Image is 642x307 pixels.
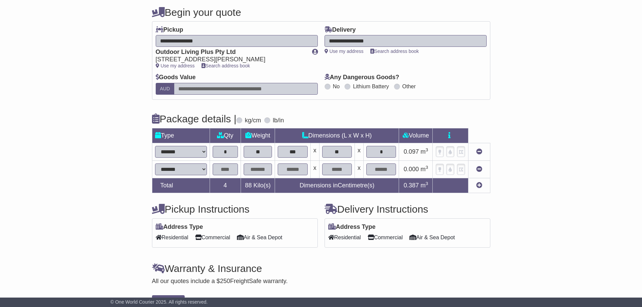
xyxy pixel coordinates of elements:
[328,232,361,243] span: Residential
[476,182,482,189] a: Add new item
[476,166,482,173] a: Remove this item
[156,26,183,34] label: Pickup
[273,117,284,124] label: lb/in
[333,83,340,90] label: No
[421,148,428,155] span: m
[310,160,319,178] td: x
[476,148,482,155] a: Remove this item
[325,26,356,34] label: Delivery
[241,178,275,193] td: Kilo(s)
[426,181,428,186] sup: 3
[426,147,428,152] sup: 3
[245,182,252,189] span: 88
[241,128,275,143] td: Weight
[152,178,210,193] td: Total
[370,49,419,54] a: Search address book
[310,143,319,160] td: x
[152,204,318,215] h4: Pickup Instructions
[421,182,428,189] span: m
[152,295,185,307] button: Get Quotes
[195,232,230,243] span: Commercial
[220,278,230,284] span: 250
[210,128,241,143] td: Qty
[156,56,305,63] div: [STREET_ADDRESS][PERSON_NAME]
[402,83,416,90] label: Other
[156,223,203,231] label: Address Type
[355,160,364,178] td: x
[202,63,250,68] a: Search address book
[409,232,455,243] span: Air & Sea Depot
[152,278,490,285] div: All our quotes include a $ FreightSafe warranty.
[421,166,428,173] span: m
[275,128,399,143] td: Dimensions (L x W x H)
[152,263,490,274] h4: Warranty & Insurance
[404,166,419,173] span: 0.000
[368,232,403,243] span: Commercial
[152,128,210,143] td: Type
[355,143,364,160] td: x
[111,299,208,305] span: © One World Courier 2025. All rights reserved.
[156,232,188,243] span: Residential
[156,49,305,56] div: Outdoor Living Plus Pty Ltd
[275,178,399,193] td: Dimensions in Centimetre(s)
[404,148,419,155] span: 0.097
[210,178,241,193] td: 4
[426,165,428,170] sup: 3
[245,117,261,124] label: kg/cm
[237,232,282,243] span: Air & Sea Depot
[404,182,419,189] span: 0.387
[328,223,376,231] label: Address Type
[353,83,389,90] label: Lithium Battery
[325,204,490,215] h4: Delivery Instructions
[399,128,433,143] td: Volume
[156,74,196,81] label: Goods Value
[325,74,399,81] label: Any Dangerous Goods?
[152,113,237,124] h4: Package details |
[325,49,364,54] a: Use my address
[152,7,490,18] h4: Begin your quote
[156,63,195,68] a: Use my address
[156,83,175,95] label: AUD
